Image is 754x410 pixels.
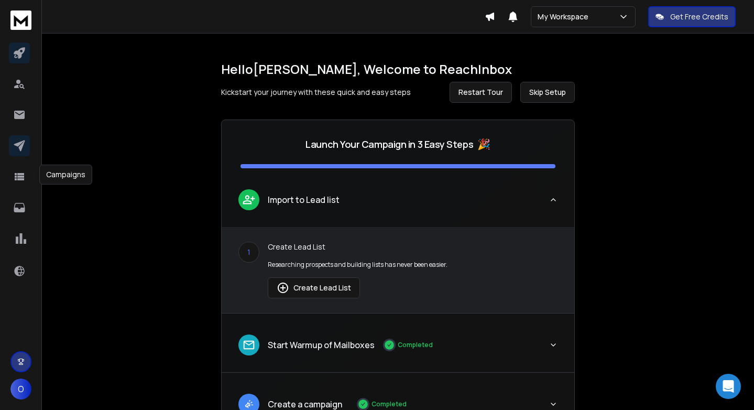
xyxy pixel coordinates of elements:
img: lead [242,193,256,206]
p: Completed [371,400,407,408]
p: Kickstart your journey with these quick and easy steps [221,87,411,98]
button: Get Free Credits [648,6,736,27]
button: O [10,379,31,400]
img: lead [242,338,256,352]
div: leadImport to Lead list [222,227,574,313]
p: Researching prospects and building lists has never been easier. [268,261,558,269]
p: Launch Your Campaign in 3 Easy Steps [305,137,473,152]
img: logo [10,10,31,30]
div: Open Intercom Messenger [716,374,741,399]
img: lead [277,282,289,294]
button: leadImport to Lead list [222,181,574,227]
p: My Workspace [538,12,593,22]
div: 1 [238,242,259,263]
p: Start Warmup of Mailboxes [268,339,375,351]
span: 🎉 [477,137,490,152]
button: Create Lead List [268,277,360,298]
p: Create Lead List [268,242,558,252]
h1: Hello [PERSON_NAME] , Welcome to ReachInbox [221,61,575,78]
button: leadStart Warmup of MailboxesCompleted [222,326,574,372]
p: Get Free Credits [670,12,728,22]
p: Completed [398,341,433,349]
button: Skip Setup [520,82,575,103]
div: Campaigns [39,165,92,185]
p: Import to Lead list [268,193,340,206]
button: Restart Tour [450,82,512,103]
span: Skip Setup [529,87,566,98]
